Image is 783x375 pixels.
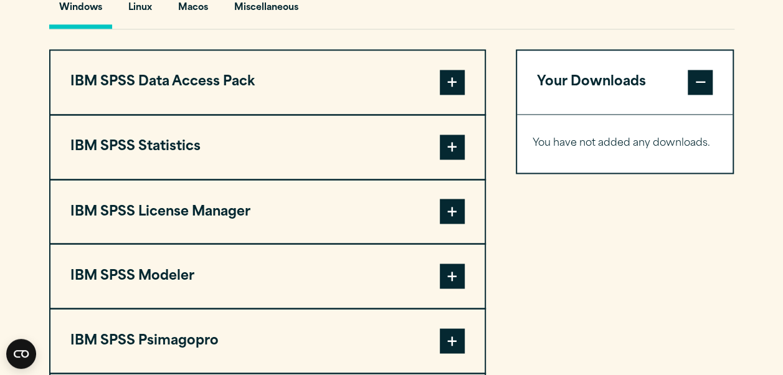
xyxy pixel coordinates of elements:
[50,309,485,373] button: IBM SPSS Psimagopro
[533,135,718,153] p: You have not added any downloads.
[50,50,485,114] button: IBM SPSS Data Access Pack
[50,244,485,308] button: IBM SPSS Modeler
[6,339,36,369] button: Open CMP widget
[517,114,733,173] div: Your Downloads
[50,115,485,179] button: IBM SPSS Statistics
[50,180,485,244] button: IBM SPSS License Manager
[517,50,733,114] button: Your Downloads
